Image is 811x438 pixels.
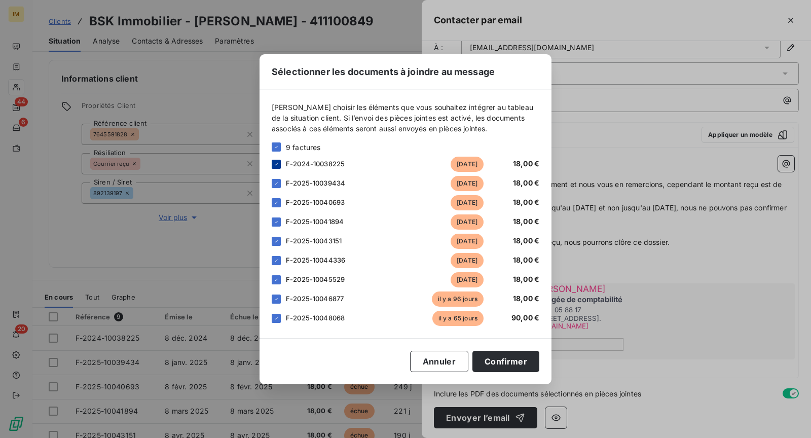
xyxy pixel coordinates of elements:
[513,236,539,245] span: 18,00 €
[451,195,484,210] span: [DATE]
[451,214,484,230] span: [DATE]
[272,102,539,134] span: [PERSON_NAME] choisir les éléments que vous souhaitez intégrer au tableau de la situation client....
[432,311,484,326] span: il y a 65 jours
[451,272,484,287] span: [DATE]
[286,217,344,226] span: F-2025-10041894
[511,313,539,322] span: 90,00 €
[513,159,539,168] span: 18,00 €
[513,217,539,226] span: 18,00 €
[513,198,539,206] span: 18,00 €
[286,237,342,245] span: F-2025-10043151
[451,176,484,191] span: [DATE]
[286,314,345,322] span: F-2025-10048068
[777,404,801,428] iframe: Intercom live chat
[451,234,484,249] span: [DATE]
[513,178,539,187] span: 18,00 €
[286,179,345,187] span: F-2025-10039434
[286,142,321,153] span: 9 factures
[451,253,484,268] span: [DATE]
[513,255,539,264] span: 18,00 €
[272,65,495,79] span: Sélectionner les documents à joindre au message
[432,291,484,307] span: il y a 96 jours
[513,275,539,283] span: 18,00 €
[451,157,484,172] span: [DATE]
[472,351,539,372] button: Confirmer
[286,256,345,264] span: F-2025-10044336
[286,198,345,206] span: F-2025-10040693
[410,351,468,372] button: Annuler
[286,295,344,303] span: F-2025-10046877
[286,160,345,168] span: F-2024-10038225
[513,294,539,303] span: 18,00 €
[286,275,345,283] span: F-2025-10045529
